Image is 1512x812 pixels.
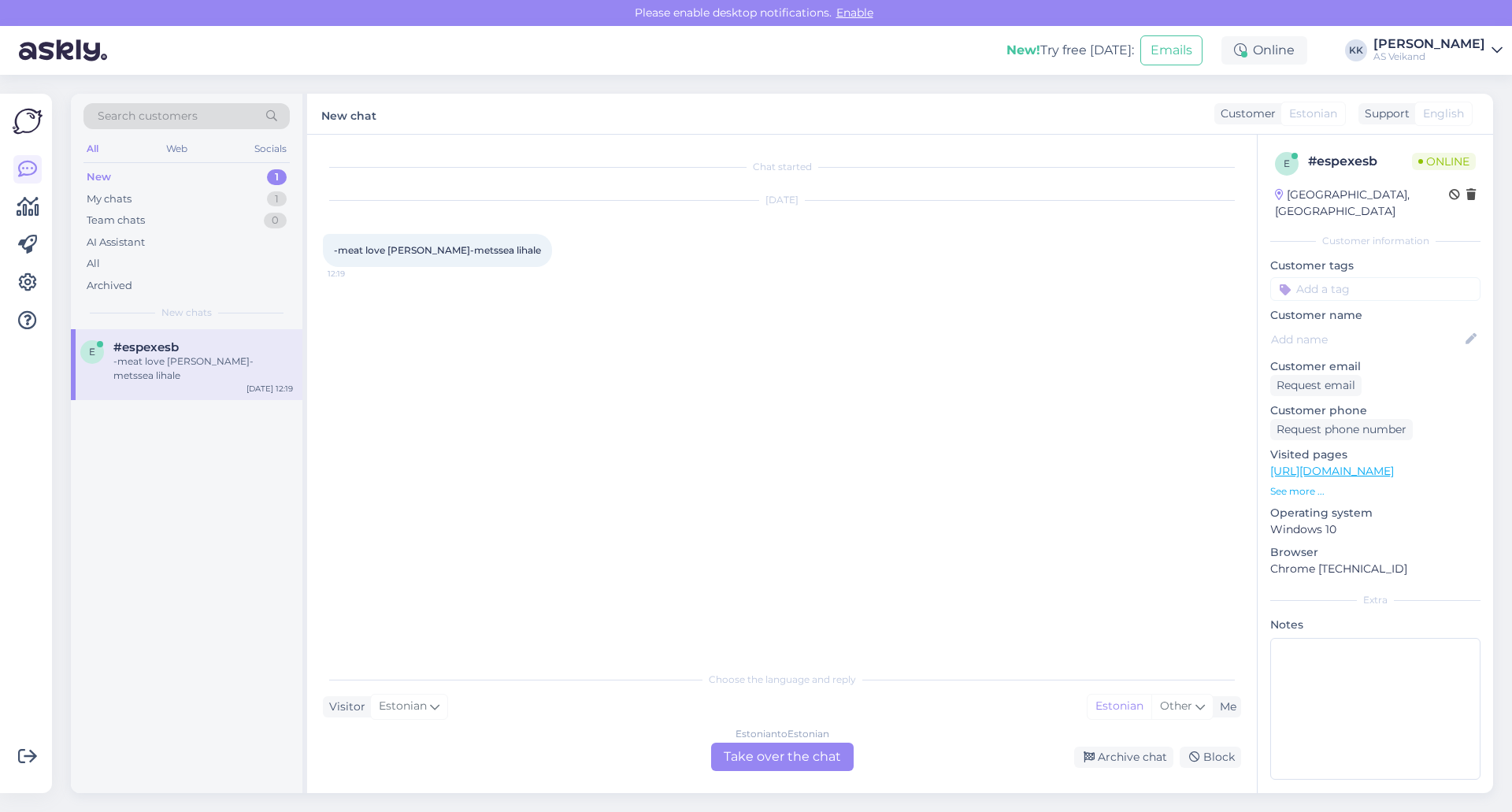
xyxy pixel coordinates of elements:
[1214,699,1236,715] div: Me
[1214,106,1276,122] div: Customer
[1088,695,1151,718] div: Estonian
[1221,36,1307,65] div: Online
[334,244,541,256] span: -meat love [PERSON_NAME]-metssea lihale
[1284,158,1290,169] span: e
[1270,464,1394,478] a: [URL][DOMAIN_NAME]
[1270,544,1480,561] p: Browser
[1412,153,1476,170] span: Online
[1270,258,1480,274] p: Customer tags
[323,160,1241,174] div: Chat started
[323,673,1241,687] div: Choose the language and reply
[87,191,132,207] div: My chats
[1373,38,1503,63] a: [PERSON_NAME]AS Veikand
[1074,747,1173,768] div: Archive chat
[87,235,145,250] div: AI Assistant
[1006,43,1040,57] b: New!
[246,383,293,395] div: [DATE] 12:19
[98,108,198,124] span: Search customers
[251,139,290,159] div: Socials
[87,256,100,272] div: All
[1270,617,1480,633] p: Notes
[1270,561,1480,577] p: Chrome [TECHNICAL_ID]
[1006,41,1134,60] div: Try free [DATE]:
[1270,484,1480,499] p: See more ...
[87,213,145,228] div: Team chats
[1270,358,1480,375] p: Customer email
[87,169,111,185] div: New
[323,193,1241,207] div: [DATE]
[1358,106,1410,122] div: Support
[379,698,427,715] span: Estonian
[267,169,287,185] div: 1
[1308,152,1412,171] div: # espexesb
[1270,593,1480,607] div: Extra
[89,346,95,358] span: e
[1270,447,1480,463] p: Visited pages
[1270,375,1362,396] div: Request email
[1345,39,1367,61] div: KK
[832,6,878,20] span: Enable
[13,106,43,136] img: Askly Logo
[1373,50,1485,63] div: AS Veikand
[113,340,179,354] span: #espexesb
[328,268,387,280] span: 12:19
[321,103,376,124] label: New chat
[1423,106,1464,122] span: English
[1270,277,1480,301] input: Add a tag
[163,139,191,159] div: Web
[113,354,293,383] div: -meat love [PERSON_NAME]-metssea lihale
[1271,331,1462,348] input: Add name
[264,213,287,228] div: 0
[1270,521,1480,538] p: Windows 10
[267,191,287,207] div: 1
[1270,307,1480,324] p: Customer name
[1270,419,1413,440] div: Request phone number
[323,699,365,715] div: Visitor
[83,139,102,159] div: All
[1270,505,1480,521] p: Operating system
[1373,38,1485,50] div: [PERSON_NAME]
[1270,402,1480,419] p: Customer phone
[1275,187,1449,220] div: [GEOGRAPHIC_DATA], [GEOGRAPHIC_DATA]
[1140,35,1203,65] button: Emails
[161,306,212,320] span: New chats
[87,278,132,294] div: Archived
[711,743,854,771] div: Take over the chat
[1160,699,1192,713] span: Other
[1270,234,1480,248] div: Customer information
[1180,747,1241,768] div: Block
[1289,106,1337,122] span: Estonian
[736,727,829,741] div: Estonian to Estonian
